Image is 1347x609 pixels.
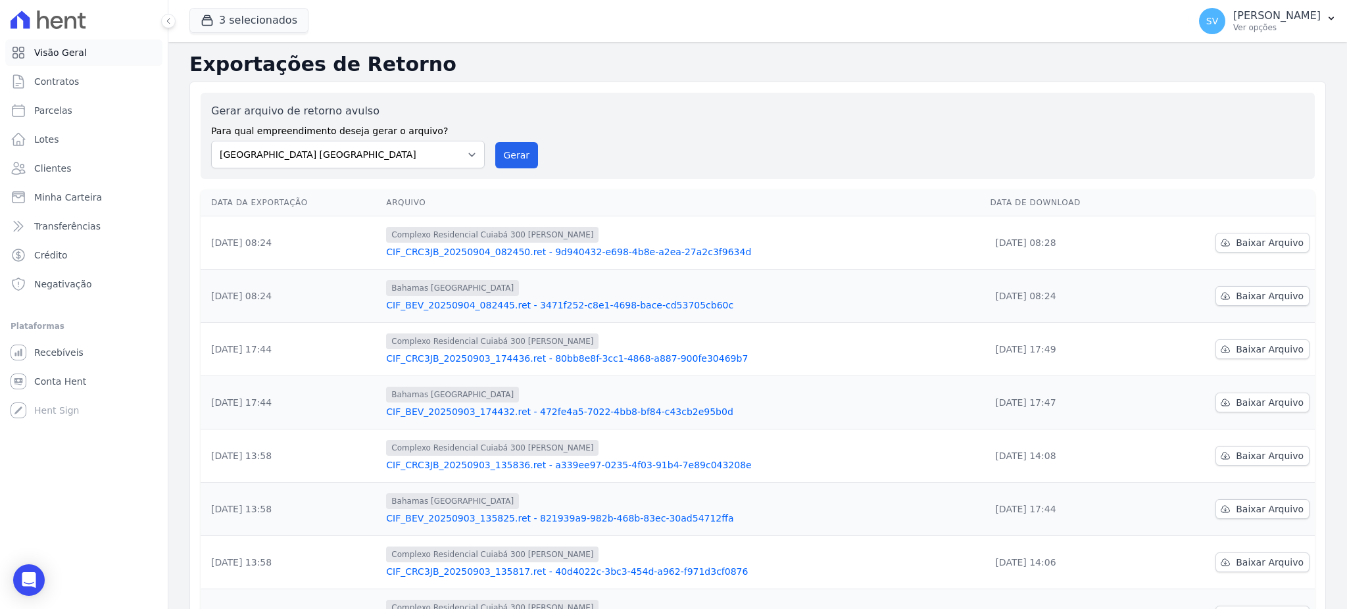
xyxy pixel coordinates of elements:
[985,216,1147,270] td: [DATE] 08:28
[5,184,162,210] a: Minha Carteira
[201,189,381,216] th: Data da Exportação
[34,104,72,117] span: Parcelas
[495,142,539,168] button: Gerar
[5,97,162,124] a: Parcelas
[386,547,599,562] span: Complexo Residencial Cuiabá 300 [PERSON_NAME]
[1215,552,1310,572] a: Baixar Arquivo
[985,483,1147,536] td: [DATE] 17:44
[386,333,599,349] span: Complexo Residencial Cuiabá 300 [PERSON_NAME]
[985,376,1147,429] td: [DATE] 17:47
[34,220,101,233] span: Transferências
[11,318,157,334] div: Plataformas
[386,387,519,402] span: Bahamas [GEOGRAPHIC_DATA]
[386,245,979,258] a: CIF_CRC3JB_20250904_082450.ret - 9d940432-e698-4b8e-a2ea-27a2c3f9634d
[5,271,162,297] a: Negativação
[5,242,162,268] a: Crédito
[386,512,979,525] a: CIF_BEV_20250903_135825.ret - 821939a9-982b-468b-83ec-30ad54712ffa
[201,429,381,483] td: [DATE] 13:58
[1215,393,1310,412] a: Baixar Arquivo
[5,39,162,66] a: Visão Geral
[386,405,979,418] a: CIF_BEV_20250903_174432.ret - 472fe4a5-7022-4bb8-bf84-c43cb2e95b0d
[5,155,162,182] a: Clientes
[1233,9,1321,22] p: [PERSON_NAME]
[5,126,162,153] a: Lotes
[386,565,979,578] a: CIF_CRC3JB_20250903_135817.ret - 40d4022c-3bc3-454d-a962-f971d3cf0876
[34,375,86,388] span: Conta Hent
[1236,449,1304,462] span: Baixar Arquivo
[1236,396,1304,409] span: Baixar Arquivo
[985,189,1147,216] th: Data de Download
[201,323,381,376] td: [DATE] 17:44
[1215,339,1310,359] a: Baixar Arquivo
[1206,16,1218,26] span: SV
[5,68,162,95] a: Contratos
[34,46,87,59] span: Visão Geral
[211,119,485,138] label: Para qual empreendimento deseja gerar o arquivo?
[34,346,84,359] span: Recebíveis
[1236,343,1304,356] span: Baixar Arquivo
[201,536,381,589] td: [DATE] 13:58
[1233,22,1321,33] p: Ver opções
[985,536,1147,589] td: [DATE] 14:06
[34,249,68,262] span: Crédito
[34,162,71,175] span: Clientes
[189,8,308,33] button: 3 selecionados
[211,103,485,119] label: Gerar arquivo de retorno avulso
[201,483,381,536] td: [DATE] 13:58
[189,53,1326,76] h2: Exportações de Retorno
[985,323,1147,376] td: [DATE] 17:49
[201,270,381,323] td: [DATE] 08:24
[386,280,519,296] span: Bahamas [GEOGRAPHIC_DATA]
[201,376,381,429] td: [DATE] 17:44
[5,339,162,366] a: Recebíveis
[1215,446,1310,466] a: Baixar Arquivo
[1236,236,1304,249] span: Baixar Arquivo
[386,299,979,312] a: CIF_BEV_20250904_082445.ret - 3471f252-c8e1-4698-bace-cd53705cb60c
[985,270,1147,323] td: [DATE] 08:24
[985,429,1147,483] td: [DATE] 14:08
[5,368,162,395] a: Conta Hent
[34,278,92,291] span: Negativação
[1215,286,1310,306] a: Baixar Arquivo
[34,191,102,204] span: Minha Carteira
[1236,502,1304,516] span: Baixar Arquivo
[386,458,979,472] a: CIF_CRC3JB_20250903_135836.ret - a339ee97-0235-4f03-91b4-7e89c043208e
[386,493,519,509] span: Bahamas [GEOGRAPHIC_DATA]
[34,133,59,146] span: Lotes
[1236,556,1304,569] span: Baixar Arquivo
[13,564,45,596] div: Open Intercom Messenger
[386,227,599,243] span: Complexo Residencial Cuiabá 300 [PERSON_NAME]
[34,75,79,88] span: Contratos
[201,216,381,270] td: [DATE] 08:24
[1215,499,1310,519] a: Baixar Arquivo
[5,213,162,239] a: Transferências
[1236,289,1304,303] span: Baixar Arquivo
[1188,3,1347,39] button: SV [PERSON_NAME] Ver opções
[381,189,985,216] th: Arquivo
[386,440,599,456] span: Complexo Residencial Cuiabá 300 [PERSON_NAME]
[1215,233,1310,253] a: Baixar Arquivo
[386,352,979,365] a: CIF_CRC3JB_20250903_174436.ret - 80bb8e8f-3cc1-4868-a887-900fe30469b7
